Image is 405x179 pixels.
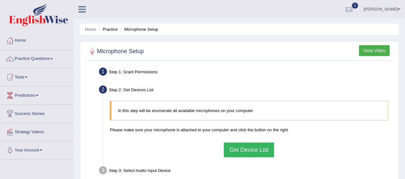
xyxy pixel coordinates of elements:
div: Step 2: Get Devices List [96,84,395,98]
li: Practice [97,26,117,32]
a: Practice Questions [0,50,73,66]
span: 0 [352,3,358,9]
a: Strategy Videos [0,123,73,139]
h2: Microphone Setup [87,47,144,56]
blockquote: In this step will be enumerate all available microphones on your computer [110,101,388,120]
button: Get Device List [224,142,274,157]
a: Predictions [0,86,73,102]
button: View Video [359,45,390,56]
a: Success Stories [0,105,73,121]
div: Step 3: Select Audio Input Device [96,164,395,178]
p: Please make sure your microphone is attached to your computer and click the button on the right [110,127,388,133]
li: Microphone Setup [119,26,158,32]
div: Step 1: Grant Permissions [96,66,395,80]
a: Home [85,27,96,32]
a: Home [0,32,73,48]
a: Your Account [0,141,73,157]
a: Tests [0,68,73,84]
